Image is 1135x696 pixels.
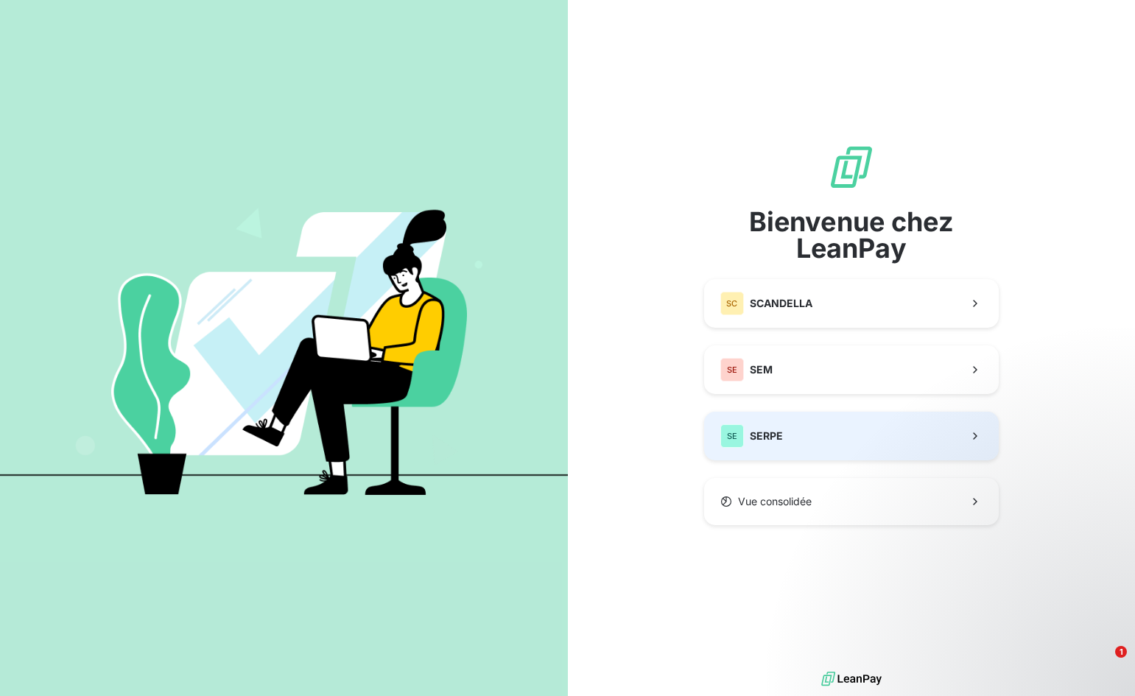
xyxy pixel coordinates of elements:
button: SESEM [704,345,999,394]
span: SERPE [750,429,783,443]
img: logo sigle [828,144,875,191]
div: SC [720,292,744,315]
div: SE [720,358,744,382]
div: SE [720,424,744,448]
span: SEM [750,362,773,377]
span: SCANDELLA [750,296,812,311]
span: 1 [1115,646,1127,658]
button: Vue consolidée [704,478,999,525]
span: Vue consolidée [738,494,812,509]
iframe: Intercom notifications message [840,553,1135,656]
button: SCSCANDELLA [704,279,999,328]
button: SESERPE [704,412,999,460]
img: logo [821,668,882,690]
span: Bienvenue chez LeanPay [704,208,999,261]
iframe: Intercom live chat [1085,646,1120,681]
